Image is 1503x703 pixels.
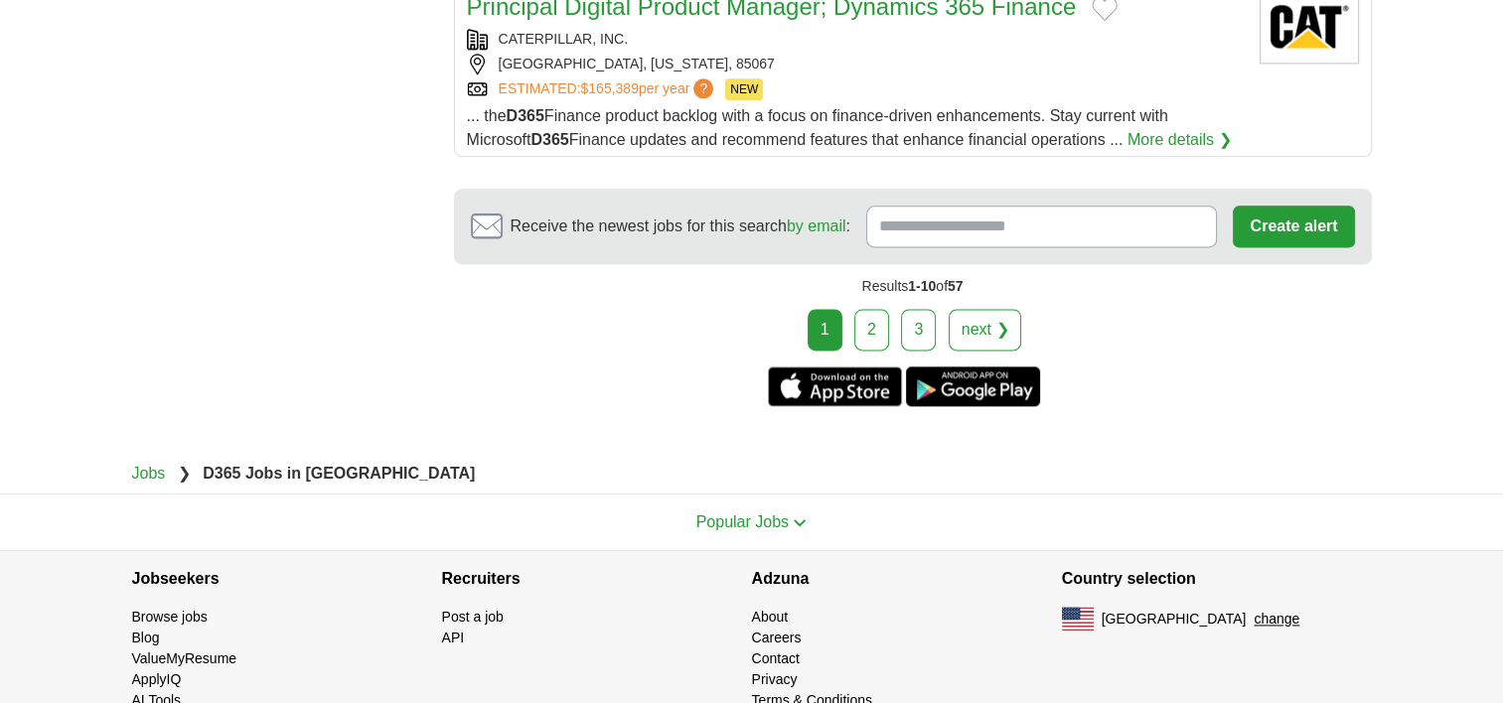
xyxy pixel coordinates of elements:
[511,214,850,238] span: Receive the newest jobs for this search :
[454,264,1372,309] div: Results of
[1233,206,1354,247] button: Create alert
[787,217,846,234] a: by email
[203,465,475,482] strong: D365 Jobs in [GEOGRAPHIC_DATA]
[725,78,763,100] span: NEW
[808,309,842,351] div: 1
[132,609,208,625] a: Browse jobs
[499,78,718,100] a: ESTIMATED:$165,389per year?
[1254,609,1299,630] button: change
[132,630,160,645] a: Blog
[752,630,802,645] a: Careers
[132,465,166,482] a: Jobs
[948,278,964,294] span: 57
[132,671,182,687] a: ApplyIQ
[696,513,789,530] span: Popular Jobs
[1102,609,1247,630] span: [GEOGRAPHIC_DATA]
[949,309,1022,351] a: next ❯
[467,107,1168,148] span: ... the Finance product backlog with a focus on finance-driven enhancements. Stay current with Mi...
[499,31,628,47] a: CATERPILLAR, INC.
[1062,551,1372,607] h4: Country selection
[752,671,798,687] a: Privacy
[901,309,936,351] a: 3
[752,609,789,625] a: About
[752,650,800,666] a: Contact
[467,54,1244,74] div: [GEOGRAPHIC_DATA], [US_STATE], 85067
[906,366,1040,406] a: Get the Android app
[908,278,936,294] span: 1-10
[442,630,465,645] a: API
[693,78,713,98] span: ?
[580,80,638,96] span: $165,389
[1127,128,1232,152] a: More details ❯
[442,609,504,625] a: Post a job
[507,107,544,124] strong: D365
[178,465,191,482] span: ❯
[854,309,889,351] a: 2
[530,131,568,148] strong: D365
[768,366,902,406] a: Get the iPhone app
[1062,607,1094,631] img: US flag
[132,650,237,666] a: ValueMyResume
[793,518,807,527] img: toggle icon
